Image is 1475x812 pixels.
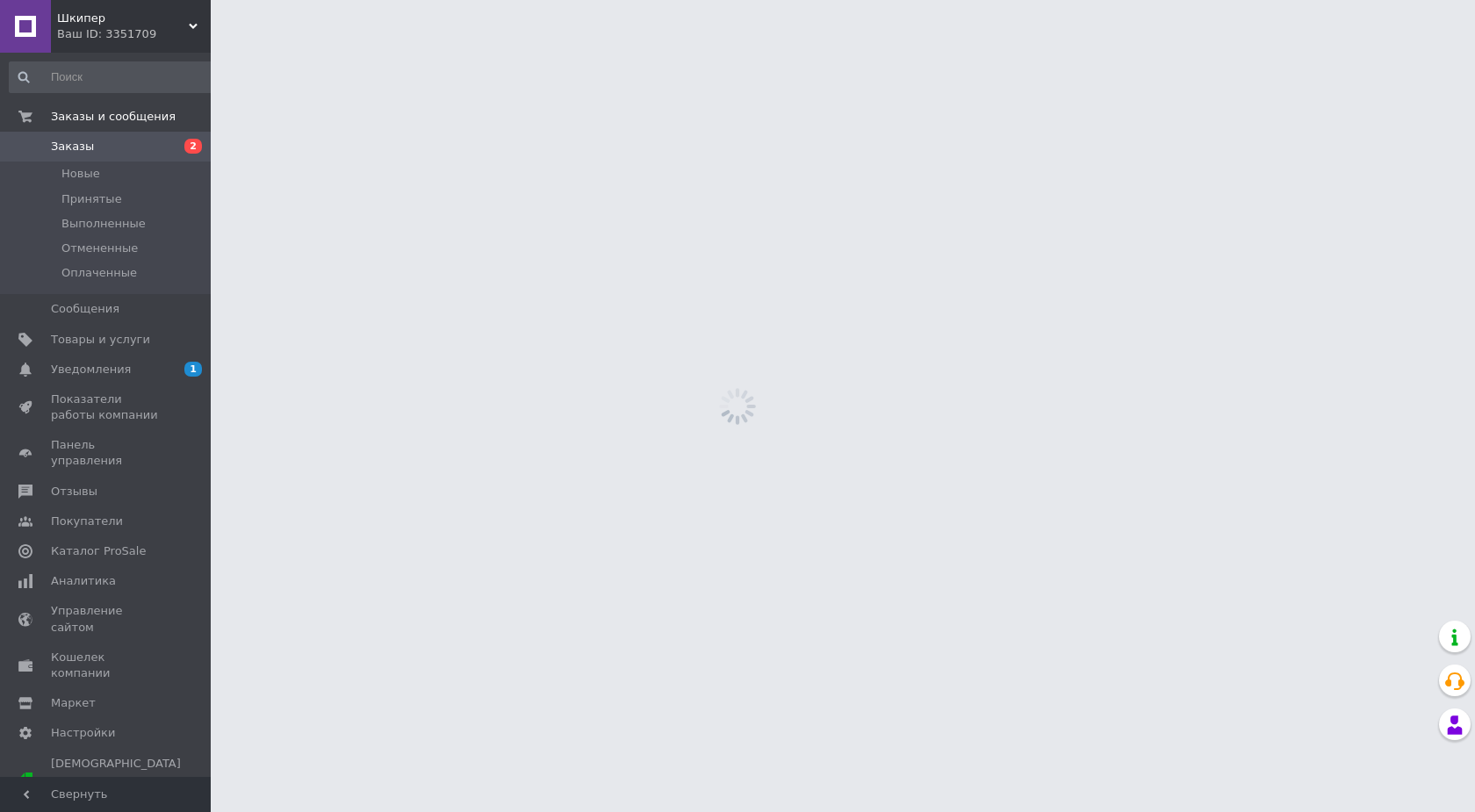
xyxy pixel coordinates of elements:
[61,191,122,207] span: Принятые
[61,216,146,232] span: Выполненные
[51,437,162,469] span: Панель управления
[51,543,146,559] span: Каталог ProSale
[51,139,94,154] span: Заказы
[51,392,162,423] span: Показатели работы компании
[9,61,217,93] input: Поиск
[51,756,181,804] span: [DEMOGRAPHIC_DATA] и счета
[61,265,137,281] span: Оплаченные
[51,332,150,348] span: Товары и услуги
[61,241,138,256] span: Отмененные
[184,362,202,377] span: 1
[57,11,189,26] span: Шкипер
[51,514,123,529] span: Покупатели
[51,573,116,589] span: Аналитика
[51,603,162,635] span: Управление сайтом
[184,139,202,154] span: 2
[51,301,119,317] span: Сообщения
[51,109,176,125] span: Заказы и сообщения
[61,166,100,182] span: Новые
[51,650,162,681] span: Кошелек компании
[57,26,211,42] div: Ваш ID: 3351709
[51,484,97,499] span: Отзывы
[51,362,131,377] span: Уведомления
[51,725,115,741] span: Настройки
[51,695,96,711] span: Маркет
